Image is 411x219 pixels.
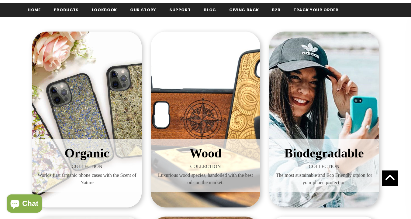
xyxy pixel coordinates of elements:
[37,172,137,186] span: Worlds first Organic phone cases with the Scent of Nature
[272,7,280,13] span: B2B
[204,7,216,13] span: Blog
[284,146,364,160] span: Biodegradable
[274,172,374,186] span: The most sustainable and Eco Friendly otpion for your phoen protection
[155,172,256,186] span: Luxurious wood species, handoiled with the best oils on the market.
[28,7,41,13] span: Home
[169,7,191,13] span: support
[274,163,374,170] span: COLLECTION
[92,3,117,16] a: Lookbook
[229,3,259,16] a: Giving back
[155,163,256,170] span: COLLECTION
[189,146,221,160] span: Wood
[130,7,156,13] span: Our Story
[169,3,191,16] a: support
[65,146,109,160] span: Organic
[293,3,338,16] a: Track your order
[54,7,79,13] span: Products
[272,3,280,16] a: B2B
[37,163,137,170] span: COLLECTION
[204,3,216,16] a: Blog
[54,3,79,16] a: Products
[28,3,41,16] a: Home
[229,7,259,13] span: Giving back
[130,3,156,16] a: Our Story
[293,7,338,13] span: Track your order
[5,194,44,214] inbox-online-store-chat: Shopify online store chat
[92,7,117,13] span: Lookbook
